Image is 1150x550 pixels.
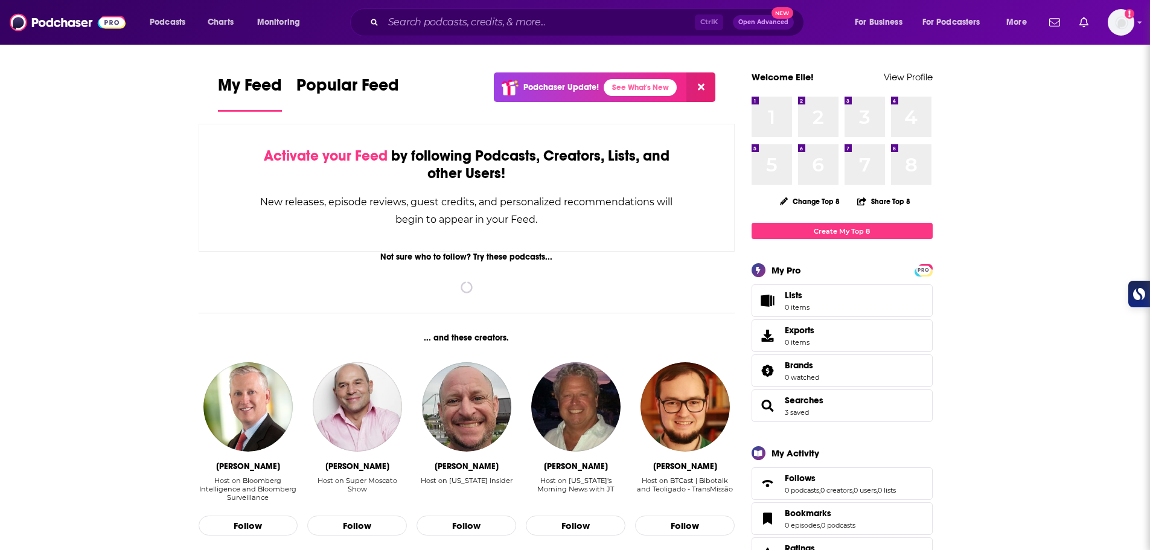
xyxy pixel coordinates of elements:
[915,13,998,32] button: open menu
[531,362,621,452] img: JT Nysewander
[526,516,625,536] button: Follow
[10,11,126,34] img: Podchaser - Follow, Share and Rate Podcasts
[1044,12,1065,33] a: Show notifications dropdown
[307,476,407,493] div: Host on Super Moscato Show
[653,461,717,472] div: Alexander Stahlhoefer
[752,354,933,387] span: Brands
[635,476,735,493] div: Host on BTCast | Bibotalk and Teoligado - TransMissão
[785,486,819,494] a: 0 podcasts
[199,476,298,502] div: Host on Bloomberg Intelligence and Bloomberg Surveillance
[785,290,802,301] span: Lists
[771,7,793,19] span: New
[544,461,608,472] div: JT Nysewander
[260,147,674,182] div: by following Podcasts, Creators, Lists, and other Users!
[307,476,407,502] div: Host on Super Moscato Show
[216,461,280,472] div: Paul Sweeney
[785,290,810,301] span: Lists
[756,292,780,309] span: Lists
[857,190,911,213] button: Share Top 8
[785,325,814,336] span: Exports
[785,338,814,347] span: 0 items
[1125,9,1134,19] svg: Add a profile image
[785,303,810,312] span: 0 items
[296,75,399,103] span: Popular Feed
[785,521,820,529] a: 0 episodes
[756,327,780,344] span: Exports
[523,82,599,92] p: Podchaser Update!
[199,252,735,262] div: Not sure who to follow? Try these podcasts...
[733,15,794,30] button: Open AdvancedNew
[916,265,931,274] a: PRO
[785,395,823,406] a: Searches
[878,486,896,494] a: 0 lists
[218,75,282,103] span: My Feed
[854,486,877,494] a: 0 users
[1006,14,1027,31] span: More
[635,476,735,502] div: Host on BTCast | Bibotalk and Teoligado - TransMissão
[785,373,819,382] a: 0 watched
[785,360,813,371] span: Brands
[771,447,819,459] div: My Activity
[756,397,780,414] a: Searches
[771,264,801,276] div: My Pro
[362,8,816,36] div: Search podcasts, credits, & more...
[877,486,878,494] span: ,
[922,14,980,31] span: For Podcasters
[249,13,316,32] button: open menu
[756,510,780,527] a: Bookmarks
[325,461,389,472] div: Vincent Moscato
[916,266,931,275] span: PRO
[203,362,293,452] img: Paul Sweeney
[640,362,730,452] a: Alexander Stahlhoefer
[752,389,933,422] span: Searches
[752,223,933,239] a: Create My Top 8
[383,13,695,32] input: Search podcasts, credits, & more...
[1108,9,1134,36] button: Show profile menu
[756,475,780,492] a: Follows
[785,473,896,484] a: Follows
[435,461,499,472] div: Ira Weintraub
[773,194,848,209] button: Change Top 8
[785,508,855,519] a: Bookmarks
[752,284,933,317] a: Lists
[738,19,788,25] span: Open Advanced
[635,516,735,536] button: Follow
[264,147,388,165] span: Activate your Feed
[998,13,1042,32] button: open menu
[296,75,399,112] a: Popular Feed
[422,362,511,452] a: Ira Weintraub
[752,319,933,352] a: Exports
[199,333,735,343] div: ... and these creators.
[526,476,625,493] div: Host on [US_STATE]'s Morning News with JT
[526,476,625,502] div: Host on Alabama's Morning News with JT
[820,486,852,494] a: 0 creators
[821,521,855,529] a: 0 podcasts
[1075,12,1093,33] a: Show notifications dropdown
[208,14,234,31] span: Charts
[752,467,933,500] span: Follows
[257,14,300,31] span: Monitoring
[417,516,516,536] button: Follow
[200,13,241,32] a: Charts
[820,521,821,529] span: ,
[150,14,185,31] span: Podcasts
[785,473,816,484] span: Follows
[846,13,918,32] button: open menu
[852,486,854,494] span: ,
[421,476,513,485] div: Host on [US_STATE] Insider
[307,516,407,536] button: Follow
[141,13,201,32] button: open menu
[819,486,820,494] span: ,
[260,193,674,228] div: New releases, episode reviews, guest credits, and personalized recommendations will begin to appe...
[785,508,831,519] span: Bookmarks
[884,71,933,83] a: View Profile
[855,14,902,31] span: For Business
[756,362,780,379] a: Brands
[1108,9,1134,36] span: Logged in as elleb2btech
